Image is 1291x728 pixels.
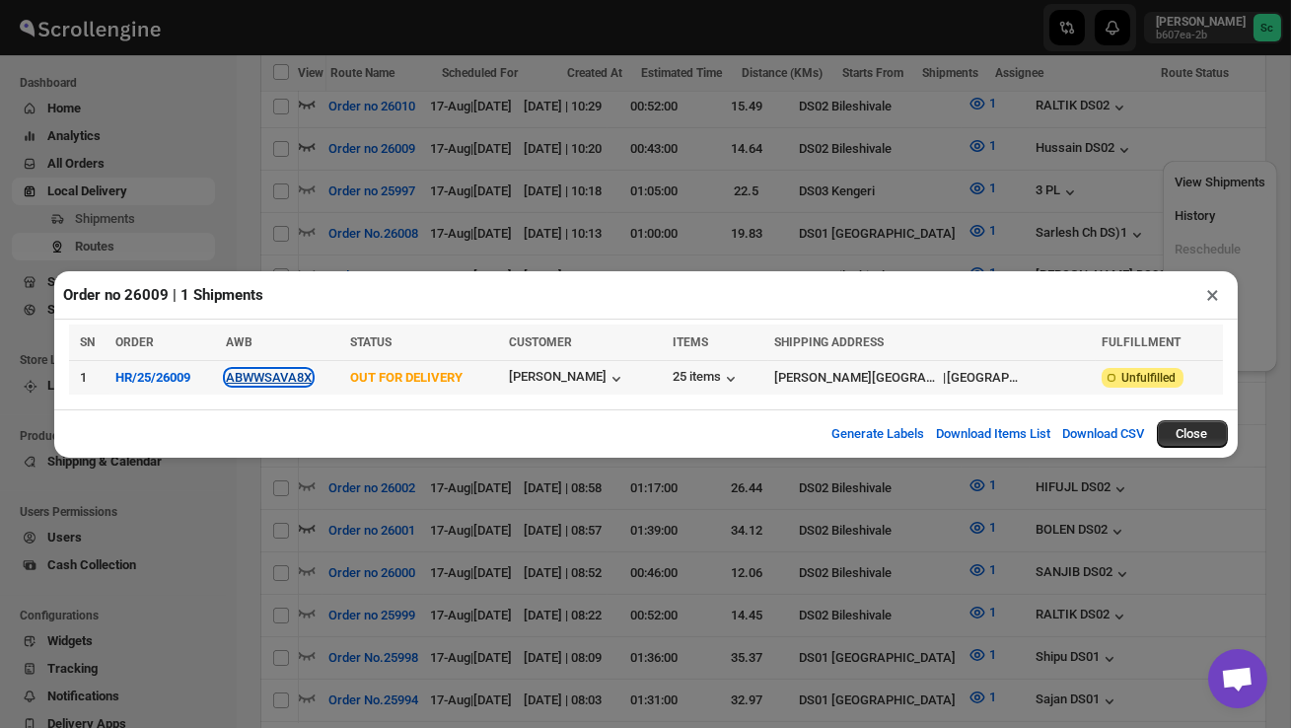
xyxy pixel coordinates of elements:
span: CUSTOMER [509,335,572,349]
button: [PERSON_NAME] [509,369,626,389]
span: ORDER [115,335,154,349]
td: 1 [69,360,110,395]
span: ITEMS [673,335,708,349]
button: Close [1157,420,1228,448]
a: Open chat [1208,649,1267,708]
button: Generate Labels [821,414,937,454]
button: ABWWSAVA8X [226,370,312,385]
span: FULFILLMENT [1102,335,1181,349]
button: HR/25/26009 [115,370,190,385]
div: [GEOGRAPHIC_DATA] [947,368,1020,388]
div: | [774,368,1089,388]
button: 25 items [673,369,741,389]
button: Download Items List [925,414,1063,454]
div: [PERSON_NAME][GEOGRAPHIC_DATA] [774,368,942,388]
h2: Order no 26009 | 1 Shipments [64,285,264,305]
span: AWB [226,335,252,349]
span: OUT FOR DELIVERY [350,370,463,385]
span: Unfulfilled [1121,370,1176,386]
span: SN [81,335,96,349]
span: SHIPPING ADDRESS [774,335,884,349]
button: Download CSV [1051,414,1157,454]
span: STATUS [350,335,392,349]
button: × [1199,281,1228,309]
